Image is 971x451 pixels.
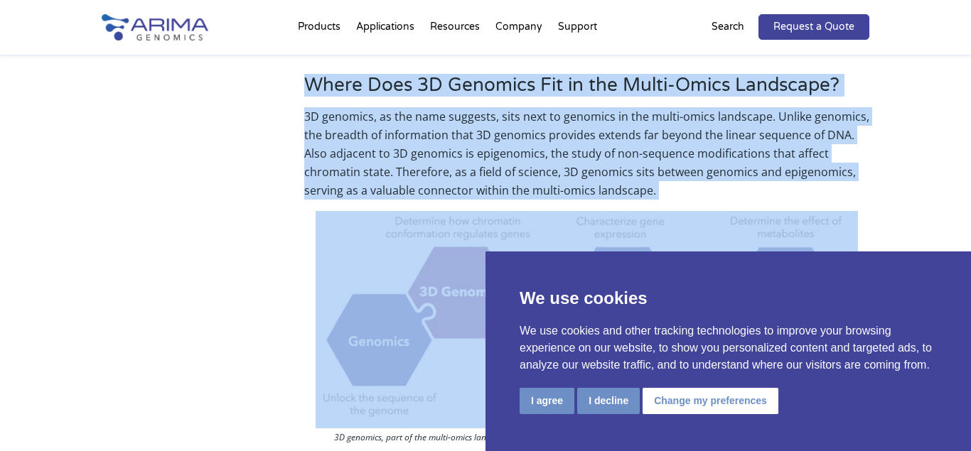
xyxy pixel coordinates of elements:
p: We use cookies [520,286,937,311]
h3: Where Does 3D Genomics Fit in the Multi-Omics Landscape? [304,74,869,107]
button: I agree [520,388,574,414]
p: Search [712,18,744,36]
a: Request a Quote [758,14,869,40]
button: Change my preferences [643,388,778,414]
img: Arima-Genomics-logo [102,14,208,40]
button: I decline [577,388,640,414]
p: We use cookies and other tracking technologies to improve your browsing experience on our website... [520,322,937,374]
p: 3D genomics, as the name suggests, sits next to genomics in the multi-omics landscape. Unlike gen... [304,107,869,211]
